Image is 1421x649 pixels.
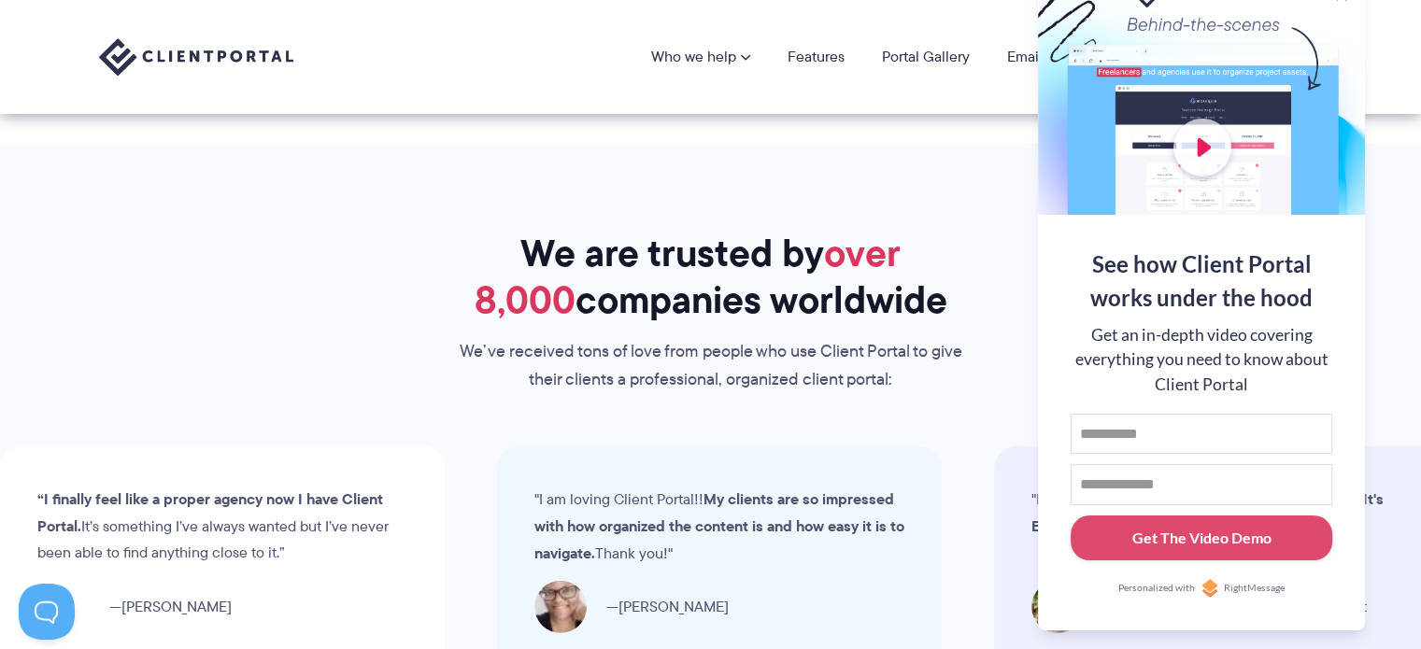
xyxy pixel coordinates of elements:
[186,108,201,123] img: tab_keywords_by_traffic_grey.svg
[788,49,845,64] a: Features
[49,49,206,63] div: Domain: [DOMAIN_NAME]
[71,110,167,122] div: Domain Overview
[27,581,79,633] img: Anthony Wallace
[52,30,92,45] div: v 4.0.25
[1021,486,1391,540] blockquote: "I came across your software and fell in love with it. "
[882,49,970,64] a: Portal Gallery
[1224,581,1285,596] span: RightMessage
[524,487,894,564] strong: My clients are so impressed with how organized the content is and how easy it is to navigate.
[27,487,373,537] strong: “I finally feel like a proper agency now I have Client Portal.
[1071,247,1332,315] div: See how Client Portal works under the hood
[524,581,576,633] img: Tasha Hussey
[1021,487,1373,537] strong: It's EXACTLY what I have been looking for.
[50,108,65,123] img: tab_domain_overview_orange.svg
[1071,579,1332,598] a: Personalized withRightMessage
[524,486,894,567] blockquote: "I am loving Client Portal!! Thank you!"
[99,594,221,620] span: [PERSON_NAME]
[454,338,968,394] p: We’ve received tons of love from people who use Client Portal to give their clients a professiona...
[1007,49,1093,64] a: Email Course
[1132,527,1272,549] div: Get The Video Demo
[1021,581,1073,633] img: AB Lieberman, CEO of Clicks Talent
[27,486,397,566] blockquote: It’s something I’ve always wanted but I’ve never been able to find anything close to it.”
[1071,515,1332,561] button: Get The Video Demo
[206,110,315,122] div: Keywords by Traffic
[651,49,750,64] a: Who we help
[596,594,718,620] span: [PERSON_NAME]
[30,49,45,63] img: website_grey.svg
[1201,579,1219,598] img: Personalized with RightMessage
[30,30,45,45] img: logo_orange.svg
[1118,581,1195,596] span: Personalized with
[1071,323,1332,397] div: Get an in-depth video covering everything you need to know about Client Portal
[19,584,75,640] iframe: Toggle Customer Support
